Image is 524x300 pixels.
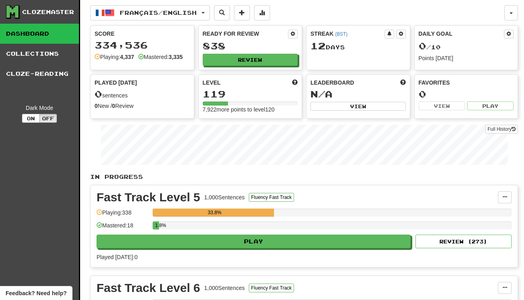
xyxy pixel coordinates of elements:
[6,289,67,297] span: Open feedback widget
[400,79,406,87] span: This week in points, UTC
[310,40,326,51] span: 12
[120,54,134,60] strong: 4,337
[292,79,298,87] span: Score more points to level up
[249,284,294,292] button: Fluency Fast Track
[419,40,426,51] span: 0
[97,221,149,235] div: Mastered: 18
[95,79,137,87] span: Played [DATE]
[419,101,465,110] button: View
[214,5,230,20] button: Search sentences
[203,79,221,87] span: Level
[97,254,137,260] span: Played [DATE]: 0
[90,5,210,20] button: Français/English
[467,101,514,110] button: Play
[203,89,298,99] div: 119
[95,89,190,99] div: sentences
[95,53,134,61] div: Playing:
[155,209,274,217] div: 33.8%
[415,235,512,248] button: Review (273)
[39,114,57,123] button: Off
[249,193,294,202] button: Fluency Fast Track
[120,9,197,16] span: Français / English
[203,30,288,38] div: Ready for Review
[169,54,183,60] strong: 3,335
[254,5,270,20] button: More stats
[155,221,159,229] div: 1.8%
[138,53,183,61] div: Mastered:
[22,8,74,16] div: Clozemaster
[97,209,149,222] div: Playing: 338
[419,44,441,51] span: / 10
[203,54,298,66] button: Review
[310,88,333,99] span: N/A
[485,125,518,134] a: Full History
[310,30,385,38] div: Streak
[419,30,504,39] div: Daily Goal
[310,41,406,51] div: Day s
[419,89,514,99] div: 0
[95,103,98,109] strong: 0
[6,104,73,112] div: Dark Mode
[203,41,298,51] div: 838
[97,191,200,203] div: Fast Track Level 5
[112,103,115,109] strong: 0
[90,173,518,181] p: In Progress
[203,105,298,114] div: 7,922 more points to level 120
[97,235,411,248] button: Play
[310,102,406,111] button: View
[95,102,190,110] div: New / Review
[95,30,190,38] div: Score
[419,79,514,87] div: Favorites
[204,284,245,292] div: 1,000 Sentences
[97,282,200,294] div: Fast Track Level 6
[234,5,250,20] button: Add sentence to collection
[419,54,514,62] div: Points [DATE]
[310,79,354,87] span: Leaderboard
[95,88,102,99] span: 0
[204,193,245,201] div: 1,000 Sentences
[335,31,347,37] a: (BST)
[22,114,40,123] button: On
[95,40,190,50] div: 334,536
